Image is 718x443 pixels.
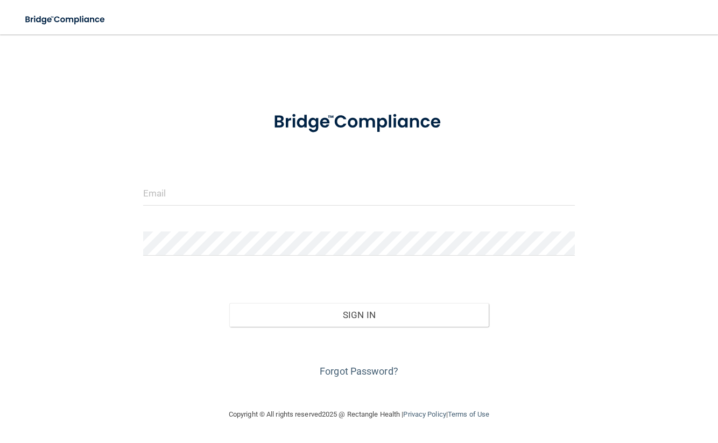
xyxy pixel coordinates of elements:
div: Copyright © All rights reserved 2025 @ Rectangle Health | | [163,397,555,432]
a: Forgot Password? [320,365,398,377]
img: bridge_compliance_login_screen.278c3ca4.svg [255,99,463,145]
img: bridge_compliance_login_screen.278c3ca4.svg [16,9,115,31]
input: Email [143,181,575,206]
a: Privacy Policy [403,410,446,418]
button: Sign In [229,303,489,327]
a: Terms of Use [448,410,489,418]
